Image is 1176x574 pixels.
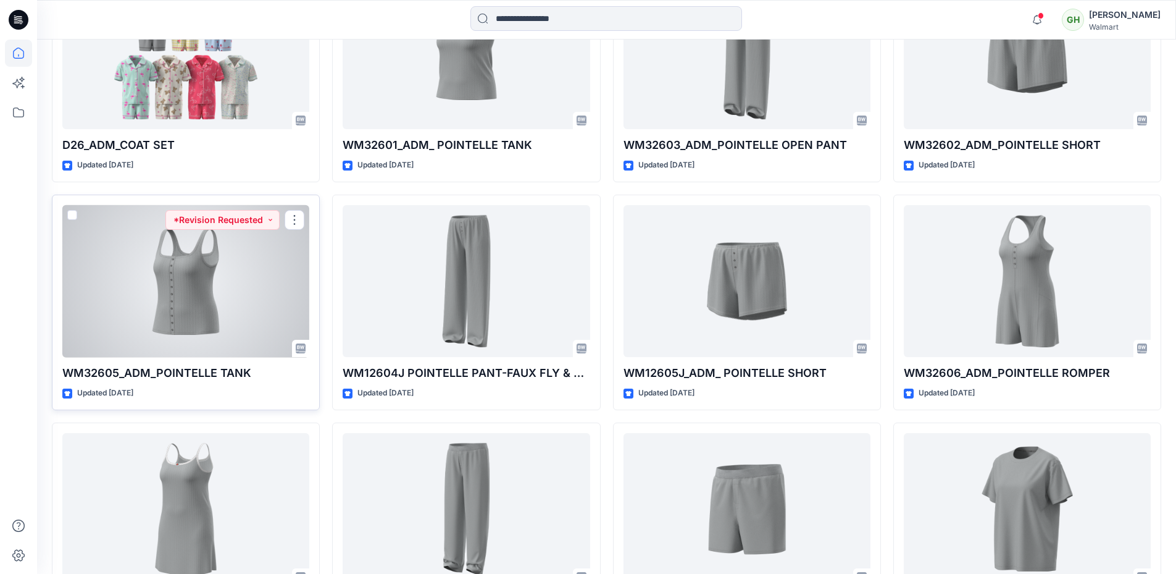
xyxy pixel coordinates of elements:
p: WM32601_ADM_ POINTELLE TANK [343,137,590,154]
p: WM32603_ADM_POINTELLE OPEN PANT [623,137,870,154]
p: Updated [DATE] [77,159,133,172]
p: Updated [DATE] [919,159,975,172]
p: WM12605J_ADM_ POINTELLE SHORT [623,365,870,382]
a: WM12605J_ADM_ POINTELLE SHORT [623,205,870,358]
div: Walmart [1089,22,1161,32]
p: WM32602_ADM_POINTELLE SHORT [904,137,1151,154]
p: WM32605_ADM_POINTELLE TANK [62,365,309,382]
a: WM32605_ADM_POINTELLE TANK [62,205,309,358]
div: GH [1062,9,1084,31]
p: Updated [DATE] [638,159,694,172]
p: Updated [DATE] [357,387,414,400]
p: WM32606_ADM_POINTELLE ROMPER [904,365,1151,382]
p: WM12604J POINTELLE PANT-FAUX FLY & BUTTONS + PICOT [343,365,590,382]
p: Updated [DATE] [638,387,694,400]
a: WM12604J POINTELLE PANT-FAUX FLY & BUTTONS + PICOT [343,205,590,358]
a: WM32606_ADM_POINTELLE ROMPER [904,205,1151,358]
p: Updated [DATE] [919,387,975,400]
p: D26_ADM_COAT SET [62,137,309,154]
p: Updated [DATE] [77,387,133,400]
p: Updated [DATE] [357,159,414,172]
div: [PERSON_NAME] [1089,7,1161,22]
